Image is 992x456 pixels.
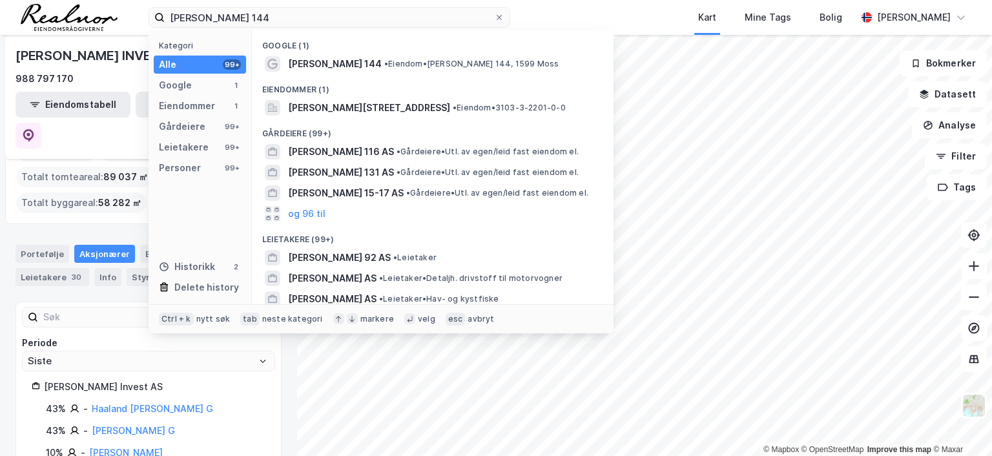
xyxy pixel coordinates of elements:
a: Mapbox [763,445,799,454]
div: 43% [46,423,66,439]
div: avbryt [468,314,494,324]
span: • [453,103,457,112]
div: Eiendommer (1) [252,74,614,98]
button: Open [258,356,268,366]
div: Google [159,78,192,93]
div: Leietakere (99+) [252,224,614,247]
input: ClearOpen [23,351,274,371]
span: 58 282 ㎡ [98,195,141,211]
div: Kontrollprogram for chat [927,394,992,456]
span: Gårdeiere • Utl. av egen/leid fast eiendom el. [406,188,588,198]
div: Portefølje [15,245,69,263]
span: 89 037 ㎡ [103,169,148,185]
span: • [393,253,397,262]
img: realnor-logo.934646d98de889bb5806.png [21,4,118,31]
div: [PERSON_NAME] [877,10,951,25]
div: Historikk [159,259,215,275]
div: 1 [231,101,241,111]
button: Tags [927,174,987,200]
div: - [83,401,88,417]
button: Bokmerker [900,50,987,76]
span: [PERSON_NAME] 92 AS [288,250,391,265]
div: Alle [159,57,176,72]
a: Haaland [PERSON_NAME] G [92,403,213,414]
span: [PERSON_NAME] 131 AS [288,165,394,180]
div: Kart [698,10,716,25]
button: Filter [925,143,987,169]
a: Improve this map [867,445,931,454]
div: Eiendommer [159,98,215,114]
span: Eiendom • [PERSON_NAME] 144, 1599 Moss [384,59,559,69]
span: [PERSON_NAME] AS [288,291,377,307]
div: nytt søk [196,314,231,324]
button: Analyse [912,112,987,138]
img: Z [962,393,986,418]
div: Leietakere [159,140,209,155]
div: esc [446,313,466,326]
button: Datasett [908,81,987,107]
iframe: Chat Widget [927,394,992,456]
div: Delete history [174,280,239,295]
div: Google (1) [252,30,614,54]
span: • [384,59,388,68]
div: 99+ [223,163,241,173]
div: Totalt byggareal : [16,192,147,213]
span: [PERSON_NAME] AS [288,271,377,286]
button: og 96 til [288,206,325,222]
div: Bolig [820,10,842,25]
input: Søk [38,307,180,327]
div: Totalt tomteareal : [16,167,153,187]
span: • [379,294,383,304]
div: 1 [231,80,241,90]
div: Ctrl + k [159,313,194,326]
div: 988 797 170 [15,71,74,87]
span: Leietaker [393,253,437,263]
div: [PERSON_NAME] Invest AS [44,379,265,395]
div: 99+ [223,121,241,132]
span: [PERSON_NAME] 15-17 AS [288,185,404,201]
a: OpenStreetMap [801,445,864,454]
div: 43% [46,401,66,417]
span: Gårdeiere • Utl. av egen/leid fast eiendom el. [397,167,579,178]
a: [PERSON_NAME] G [92,425,175,436]
div: Info [94,268,121,286]
span: • [397,167,400,177]
button: Leietakertabell [136,92,251,118]
div: tab [240,313,260,326]
span: Leietaker • Detaljh. drivstoff til motorvogner [379,273,563,284]
div: Mine Tags [745,10,791,25]
span: [PERSON_NAME] 144 [288,56,382,72]
div: markere [360,314,394,324]
div: - [83,423,88,439]
div: Gårdeiere [159,119,205,134]
span: Leietaker • Hav- og kystfiske [379,294,499,304]
div: Gårdeiere (99+) [252,118,614,141]
div: [PERSON_NAME] INVEST AS [15,45,191,66]
div: velg [418,314,435,324]
div: 99+ [223,142,241,152]
div: Leietakere [15,268,89,286]
div: 99+ [223,59,241,70]
div: neste kategori [262,314,323,324]
input: Søk på adresse, matrikkel, gårdeiere, leietakere eller personer [165,8,494,27]
span: [PERSON_NAME][STREET_ADDRESS] [288,100,450,116]
div: Eiendommer [140,245,220,263]
div: Styret [127,268,180,286]
span: • [406,188,410,198]
button: Eiendomstabell [15,92,130,118]
span: Gårdeiere • Utl. av egen/leid fast eiendom el. [397,147,579,157]
div: Periode [22,335,275,351]
div: 30 [69,271,84,284]
span: • [397,147,400,156]
span: [PERSON_NAME] 116 AS [288,144,394,160]
div: Personer [159,160,201,176]
span: Eiendom • 3103-3-2201-0-0 [453,103,566,113]
div: Aksjonærer [74,245,135,263]
div: 2 [231,262,241,272]
div: Kategori [159,41,246,50]
span: • [379,273,383,283]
